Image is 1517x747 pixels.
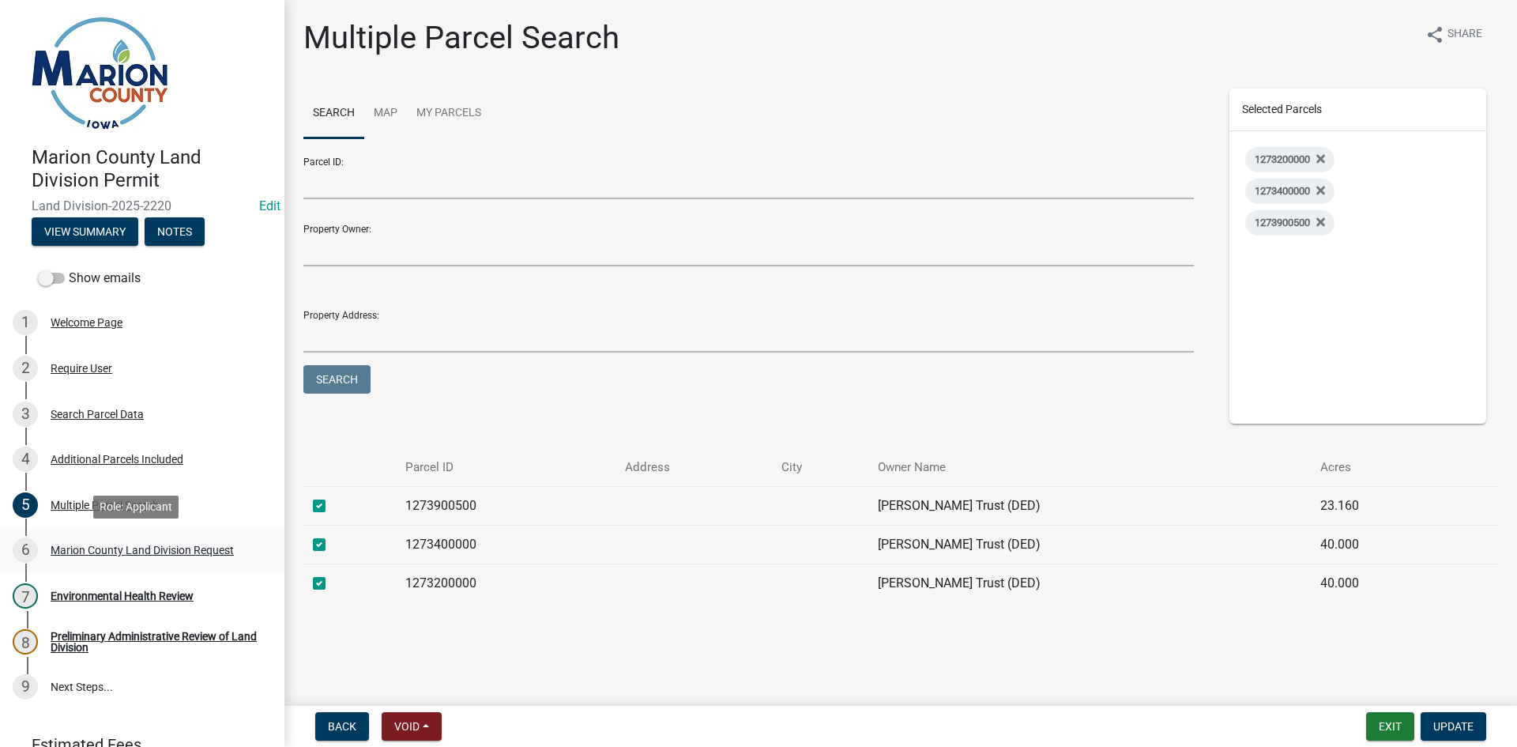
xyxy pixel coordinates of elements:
[868,564,1312,602] td: [PERSON_NAME] Trust (DED)
[51,545,234,556] div: Marion County Land Division Request
[51,500,159,511] div: Multiple Parcel Search
[13,629,38,655] div: 8
[1311,564,1451,602] td: 40.000
[1421,712,1486,741] button: Update
[1311,449,1451,486] th: Acres
[51,590,194,602] div: Environmental Health Review
[1255,185,1310,197] span: 1273400000
[396,486,615,525] td: 1273900500
[1255,217,1310,228] span: 1273900500
[868,486,1312,525] td: [PERSON_NAME] Trust (DED)
[1425,25,1444,44] i: share
[394,720,420,733] span: Void
[868,525,1312,564] td: [PERSON_NAME] Trust (DED)
[145,217,205,246] button: Notes
[32,226,138,239] wm-modal-confirm: Summary
[868,449,1312,486] th: Owner Name
[13,447,38,472] div: 4
[32,217,138,246] button: View Summary
[382,712,442,741] button: Void
[396,449,615,486] th: Parcel ID
[1366,712,1414,741] button: Exit
[1311,525,1451,564] td: 40.000
[396,564,615,602] td: 1273200000
[315,712,369,741] button: Back
[51,454,183,465] div: Additional Parcels Included
[13,583,38,609] div: 7
[1311,486,1451,525] td: 23.160
[303,365,371,394] button: Search
[13,356,38,381] div: 2
[1433,720,1474,733] span: Update
[396,525,615,564] td: 1273400000
[13,538,38,563] div: 6
[32,198,253,213] span: Land Division-2025-2220
[407,89,491,139] a: My Parcels
[145,226,205,239] wm-modal-confirm: Notes
[13,674,38,700] div: 9
[328,720,356,733] span: Back
[1447,25,1482,44] span: Share
[32,17,168,130] img: Marion County, Iowa
[303,89,364,139] a: Search
[615,449,772,486] th: Address
[51,363,112,374] div: Require User
[13,492,38,518] div: 5
[1229,89,1487,131] div: Selected Parcels
[1255,153,1310,165] span: 1273200000
[13,402,38,427] div: 3
[13,310,38,335] div: 1
[259,198,280,213] wm-modal-confirm: Edit Application Number
[303,19,619,57] h1: Multiple Parcel Search
[51,631,259,653] div: Preliminary Administrative Review of Land Division
[364,89,407,139] a: Map
[51,409,144,420] div: Search Parcel Data
[259,198,280,213] a: Edit
[93,496,179,519] div: Role: Applicant
[51,317,122,328] div: Welcome Page
[32,146,272,192] h4: Marion County Land Division Permit
[38,269,141,288] label: Show emails
[772,449,868,486] th: City
[1413,19,1495,50] button: shareShare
